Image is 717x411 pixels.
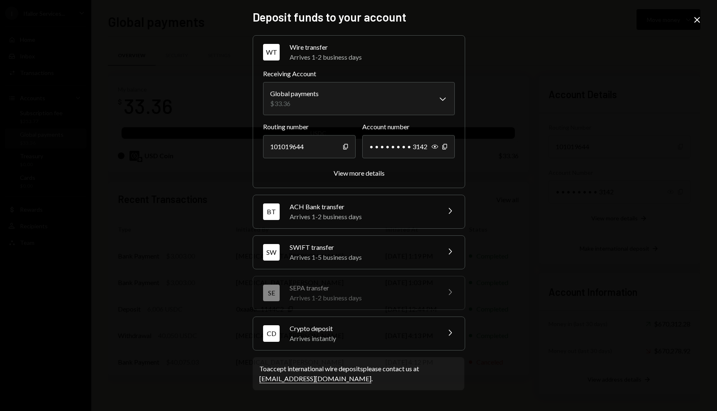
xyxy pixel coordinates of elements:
[263,135,356,158] div: 101019644
[290,293,435,303] div: Arrives 1-2 business days
[263,69,455,178] div: WTWire transferArrives 1-2 business days
[263,82,455,115] button: Receiving Account
[263,69,455,79] label: Receiving Account
[263,325,280,342] div: CD
[259,364,458,384] div: To accept international wire deposits please contact us at .
[253,236,465,269] button: SWSWIFT transferArrives 1-5 business days
[290,242,435,252] div: SWIFT transfer
[263,122,356,132] label: Routing number
[263,285,280,301] div: SE
[290,42,455,52] div: Wire transfer
[253,317,465,350] button: CDCrypto depositArrives instantly
[290,283,435,293] div: SEPA transfer
[253,36,465,69] button: WTWire transferArrives 1-2 business days
[290,252,435,262] div: Arrives 1-5 business days
[253,276,465,309] button: SESEPA transferArrives 1-2 business days
[290,202,435,212] div: ACH Bank transfer
[263,203,280,220] div: BT
[253,9,464,25] h2: Deposit funds to your account
[263,44,280,60] div: WT
[263,244,280,261] div: SW
[290,324,435,334] div: Crypto deposit
[253,195,465,228] button: BTACH Bank transferArrives 1-2 business days
[290,212,435,222] div: Arrives 1-2 business days
[290,334,435,343] div: Arrives instantly
[362,122,455,132] label: Account number
[334,169,385,177] div: View more details
[334,169,385,178] button: View more details
[290,52,455,62] div: Arrives 1-2 business days
[362,135,455,158] div: • • • • • • • • 3142
[259,375,371,383] a: [EMAIL_ADDRESS][DOMAIN_NAME]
